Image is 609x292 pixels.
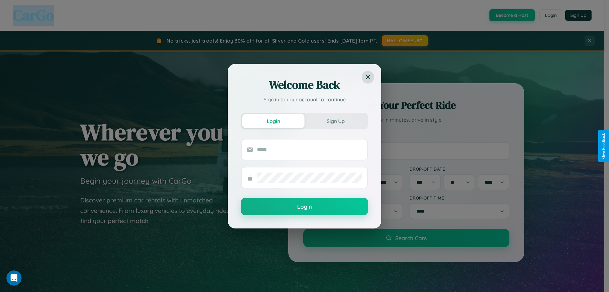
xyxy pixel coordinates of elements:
[304,114,367,128] button: Sign Up
[241,96,368,103] p: Sign in to your account to continue
[241,77,368,92] h2: Welcome Back
[241,198,368,215] button: Login
[6,270,22,286] iframe: Intercom live chat
[242,114,304,128] button: Login
[601,133,606,159] div: Give Feedback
